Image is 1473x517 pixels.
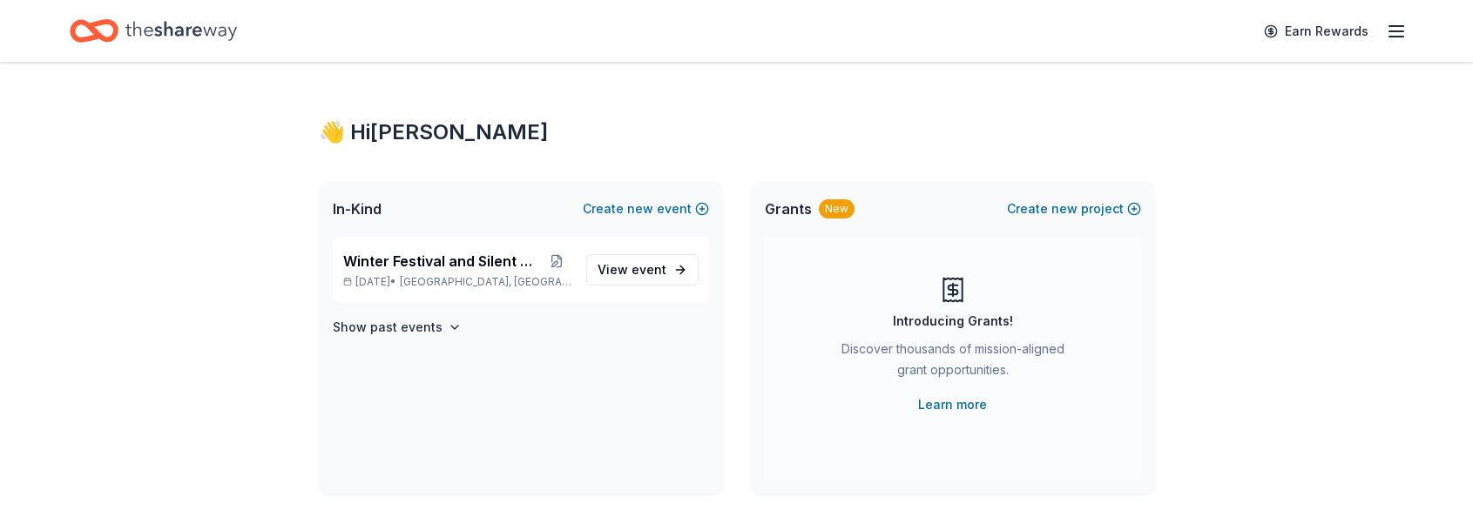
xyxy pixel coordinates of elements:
[834,339,1071,387] div: Discover thousands of mission-aligned grant opportunities.
[333,198,382,219] span: In-Kind
[70,10,237,51] a: Home
[1253,16,1379,47] a: Earn Rewards
[1007,198,1141,219] button: Createnewproject
[586,254,699,285] a: View event
[333,317,443,338] h4: Show past events
[343,275,572,289] p: [DATE] •
[343,251,543,272] span: Winter Festival and Silent Auction
[1051,198,1078,219] span: new
[819,199,855,218] div: New
[765,198,812,219] span: Grants
[319,118,1155,146] div: 👋 Hi [PERSON_NAME]
[627,198,653,219] span: new
[893,311,1013,332] div: Introducing Grants!
[583,198,709,219] button: Createnewevent
[632,262,666,277] span: event
[598,259,666,280] span: View
[400,275,571,289] span: [GEOGRAPHIC_DATA], [GEOGRAPHIC_DATA]
[333,317,462,338] button: Show past events
[918,394,987,415] a: Learn more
